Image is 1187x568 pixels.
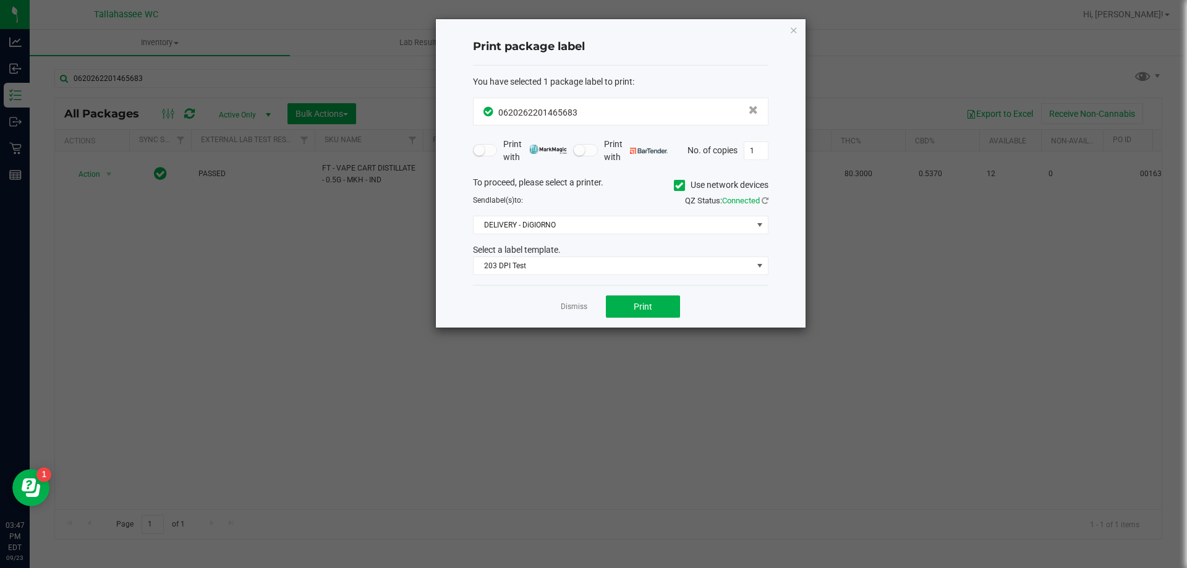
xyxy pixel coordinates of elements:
[606,295,680,318] button: Print
[604,138,668,164] span: Print with
[687,145,738,155] span: No. of copies
[473,75,768,88] div: :
[674,179,768,192] label: Use network devices
[529,145,567,154] img: mark_magic_cybra.png
[722,196,760,205] span: Connected
[464,244,778,256] div: Select a label template.
[474,257,752,274] span: 203 DPI Test
[473,39,768,55] h4: Print package label
[483,105,495,118] span: In Sync
[464,176,778,195] div: To proceed, please select a printer.
[685,196,768,205] span: QZ Status:
[630,148,668,154] img: bartender.png
[498,108,577,117] span: 0620262201465683
[474,216,752,234] span: DELIVERY - DiGIORNO
[473,196,523,205] span: Send to:
[561,302,587,312] a: Dismiss
[490,196,514,205] span: label(s)
[36,467,51,482] iframe: Resource center unread badge
[12,469,49,506] iframe: Resource center
[473,77,632,87] span: You have selected 1 package label to print
[503,138,567,164] span: Print with
[634,302,652,312] span: Print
